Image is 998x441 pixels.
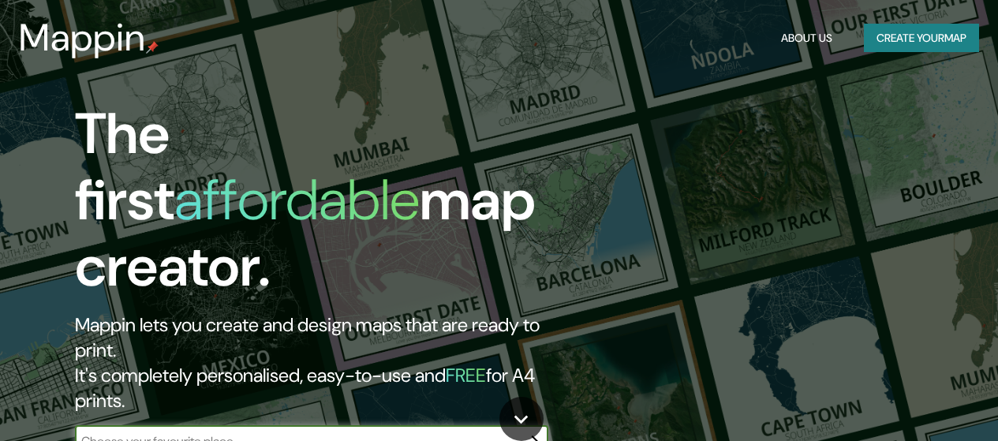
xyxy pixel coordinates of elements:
h5: FREE [446,363,486,387]
img: mappin-pin [146,41,159,54]
button: Create yourmap [864,24,979,53]
h3: Mappin [19,16,146,60]
h1: The first map creator. [75,101,574,312]
h1: affordable [174,163,420,237]
button: About Us [775,24,839,53]
h2: Mappin lets you create and design maps that are ready to print. It's completely personalised, eas... [75,312,574,413]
